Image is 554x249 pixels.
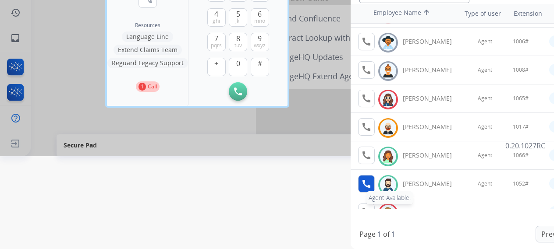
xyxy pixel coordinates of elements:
[513,38,529,45] span: 1006#
[135,22,160,29] span: Resources
[251,58,269,76] button: #
[359,229,376,239] p: Page
[254,42,266,49] span: wxyz
[361,207,372,217] mat-icon: call
[478,123,492,130] span: Agent
[251,33,269,51] button: 9wxyz
[403,94,462,103] div: [PERSON_NAME]
[382,178,394,192] img: avatar
[229,58,247,76] button: 0
[236,9,240,19] span: 5
[258,58,262,69] span: #
[138,83,146,91] p: 1
[403,208,462,217] div: [PERSON_NAME]
[207,33,226,51] button: 7pqrs
[361,179,372,189] mat-icon: call
[234,88,242,95] img: call-button
[382,150,394,163] img: avatar
[361,36,372,47] mat-icon: call
[136,81,160,92] button: 1Call
[361,122,372,132] mat-icon: call
[513,209,529,216] span: 1070#
[403,151,462,160] div: [PERSON_NAME]
[403,66,462,74] div: [PERSON_NAME]
[383,229,390,239] p: of
[478,180,492,187] span: Agent
[382,93,394,106] img: avatar
[114,45,182,55] button: Extend Claims Team
[478,209,492,216] span: Agent
[382,64,394,78] img: avatar
[403,179,462,188] div: [PERSON_NAME]
[513,123,529,130] span: 1017#
[236,58,240,69] span: 0
[382,121,394,135] img: avatar
[513,67,529,74] span: 1008#
[207,8,226,27] button: 4ghi
[421,8,432,19] mat-icon: arrow_upward
[403,123,462,131] div: [PERSON_NAME]
[229,8,247,27] button: 5jkl
[369,4,448,23] th: Employee Name
[213,18,220,25] span: ghi
[361,65,372,75] mat-icon: call
[505,140,545,151] p: 0.20.1027RC
[234,42,242,49] span: tuv
[366,191,413,204] div: Agent Available.
[229,33,247,51] button: 8tuv
[214,9,218,19] span: 4
[207,58,226,76] button: +
[251,8,269,27] button: 6mno
[513,95,529,102] span: 1065#
[107,58,188,68] button: Reguard Legacy Support
[258,9,262,19] span: 6
[382,207,394,220] img: avatar
[258,33,262,44] span: 9
[254,18,265,25] span: mno
[211,42,222,49] span: pqrs
[513,152,529,159] span: 1066#
[236,33,240,44] span: 8
[478,95,492,102] span: Agent
[361,93,372,104] mat-icon: call
[478,152,492,159] span: Agent
[478,67,492,74] span: Agent
[513,180,529,187] span: 1052#
[382,36,394,49] img: avatar
[214,58,218,69] span: +
[148,83,157,91] p: Call
[214,33,218,44] span: 7
[478,38,492,45] span: Agent
[235,18,241,25] span: jkl
[509,5,547,22] th: Extension
[452,5,505,22] th: Type of user
[358,175,375,193] button: Agent Available.
[122,32,173,42] button: Language Line
[403,37,462,46] div: [PERSON_NAME]
[361,150,372,161] mat-icon: call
